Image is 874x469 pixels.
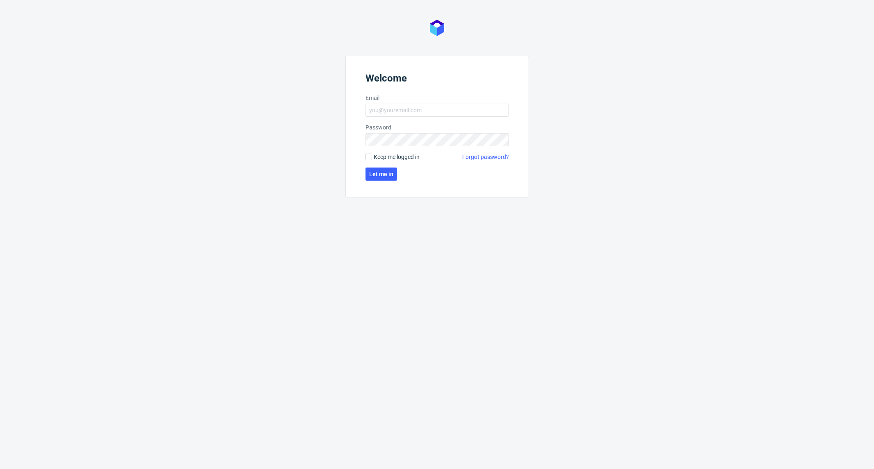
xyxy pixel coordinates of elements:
[369,171,393,177] span: Let me in
[365,123,509,131] label: Password
[365,168,397,181] button: Let me in
[365,94,509,102] label: Email
[462,153,509,161] a: Forgot password?
[365,73,509,87] header: Welcome
[365,104,509,117] input: you@youremail.com
[374,153,420,161] span: Keep me logged in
